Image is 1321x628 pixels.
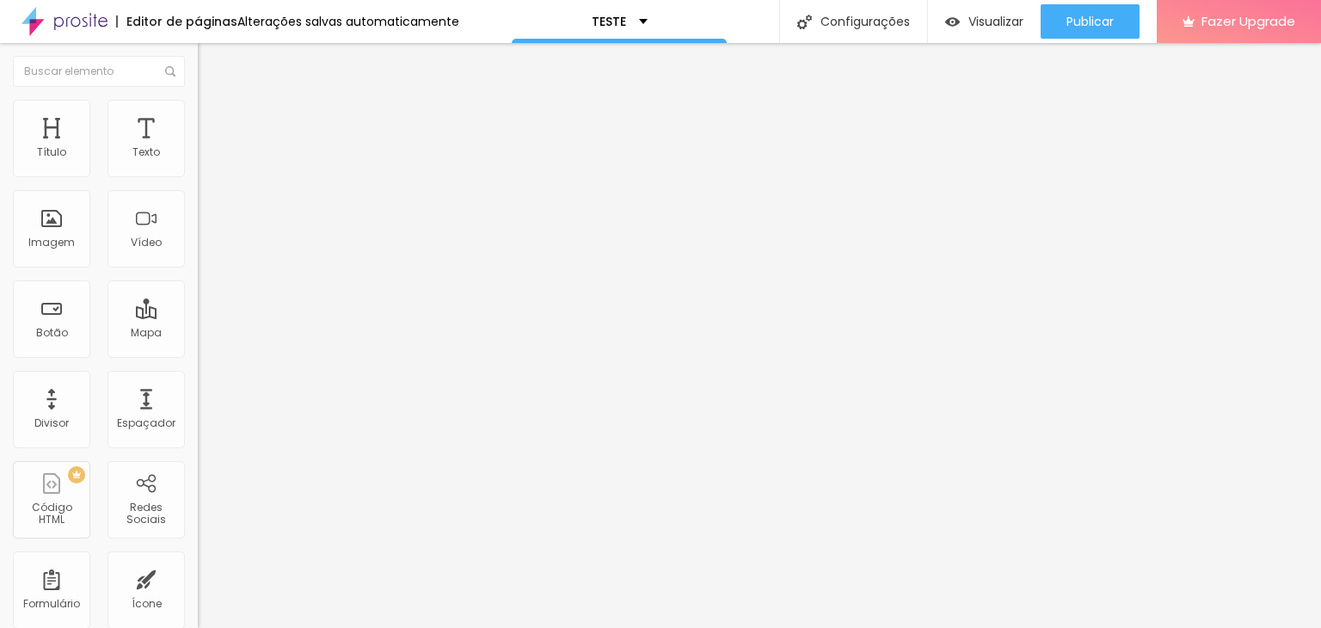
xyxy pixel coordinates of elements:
button: Publicar [1041,4,1140,39]
div: Formulário [23,598,80,610]
button: Visualizar [928,4,1041,39]
div: Ícone [132,598,162,610]
div: Título [37,146,66,158]
div: Editor de páginas [116,15,237,28]
p: TESTE [592,15,626,28]
div: Código HTML [17,502,85,526]
span: Publicar [1066,15,1114,28]
img: Icone [165,66,175,77]
img: Icone [797,15,812,29]
div: Imagem [28,237,75,249]
span: Visualizar [968,15,1023,28]
iframe: Editor [198,43,1321,628]
img: view-1.svg [945,15,960,29]
div: Vídeo [131,237,162,249]
div: Espaçador [117,417,175,429]
div: Botão [36,327,68,339]
span: Fazer Upgrade [1201,14,1295,28]
div: Mapa [131,327,162,339]
div: Texto [132,146,160,158]
input: Buscar elemento [13,56,185,87]
div: Alterações salvas automaticamente [237,15,459,28]
div: Redes Sociais [112,502,180,526]
div: Divisor [34,417,69,429]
